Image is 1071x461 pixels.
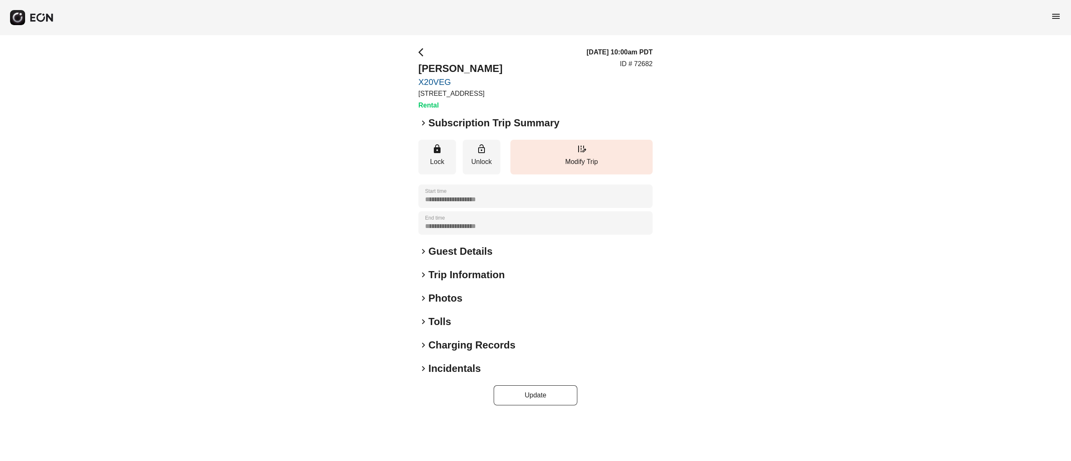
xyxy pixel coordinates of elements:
span: keyboard_arrow_right [418,270,428,280]
span: keyboard_arrow_right [418,246,428,256]
span: arrow_back_ios [418,47,428,57]
h2: Trip Information [428,268,505,282]
h2: Incidentals [428,362,481,375]
span: lock_open [477,144,487,154]
p: [STREET_ADDRESS] [418,89,502,99]
button: Lock [418,140,456,174]
h2: Tolls [428,315,451,328]
p: Lock [423,157,452,167]
h3: [DATE] 10:00am PDT [587,47,653,57]
p: Modify Trip [515,157,648,167]
span: keyboard_arrow_right [418,293,428,303]
h2: Charging Records [428,338,515,352]
span: lock [432,144,442,154]
p: ID # 72682 [620,59,653,69]
span: menu [1051,11,1061,21]
h2: Guest Details [428,245,492,258]
p: Unlock [467,157,496,167]
button: Modify Trip [510,140,653,174]
a: X20VEG [418,77,502,87]
span: keyboard_arrow_right [418,340,428,350]
span: keyboard_arrow_right [418,364,428,374]
h3: Rental [418,100,502,110]
span: edit_road [576,144,587,154]
span: keyboard_arrow_right [418,118,428,128]
button: Unlock [463,140,500,174]
h2: [PERSON_NAME] [418,62,502,75]
h2: Subscription Trip Summary [428,116,559,130]
h2: Photos [428,292,462,305]
button: Update [494,385,577,405]
span: keyboard_arrow_right [418,317,428,327]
